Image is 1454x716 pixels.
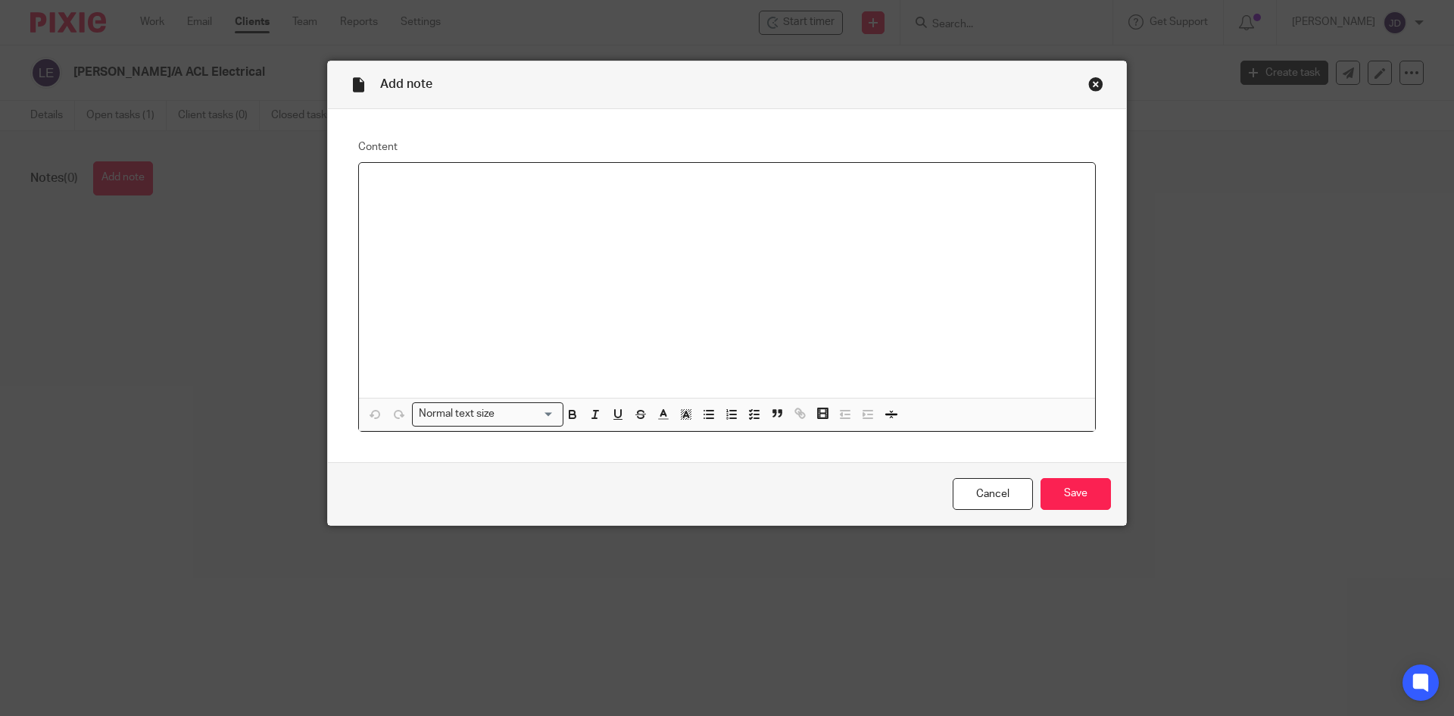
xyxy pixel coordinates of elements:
[953,478,1033,511] a: Cancel
[412,402,563,426] div: Search for option
[380,78,432,90] span: Add note
[358,139,1096,155] label: Content
[500,406,554,422] input: Search for option
[1088,77,1103,92] div: Close this dialog window
[416,406,498,422] span: Normal text size
[1041,478,1111,511] input: Save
